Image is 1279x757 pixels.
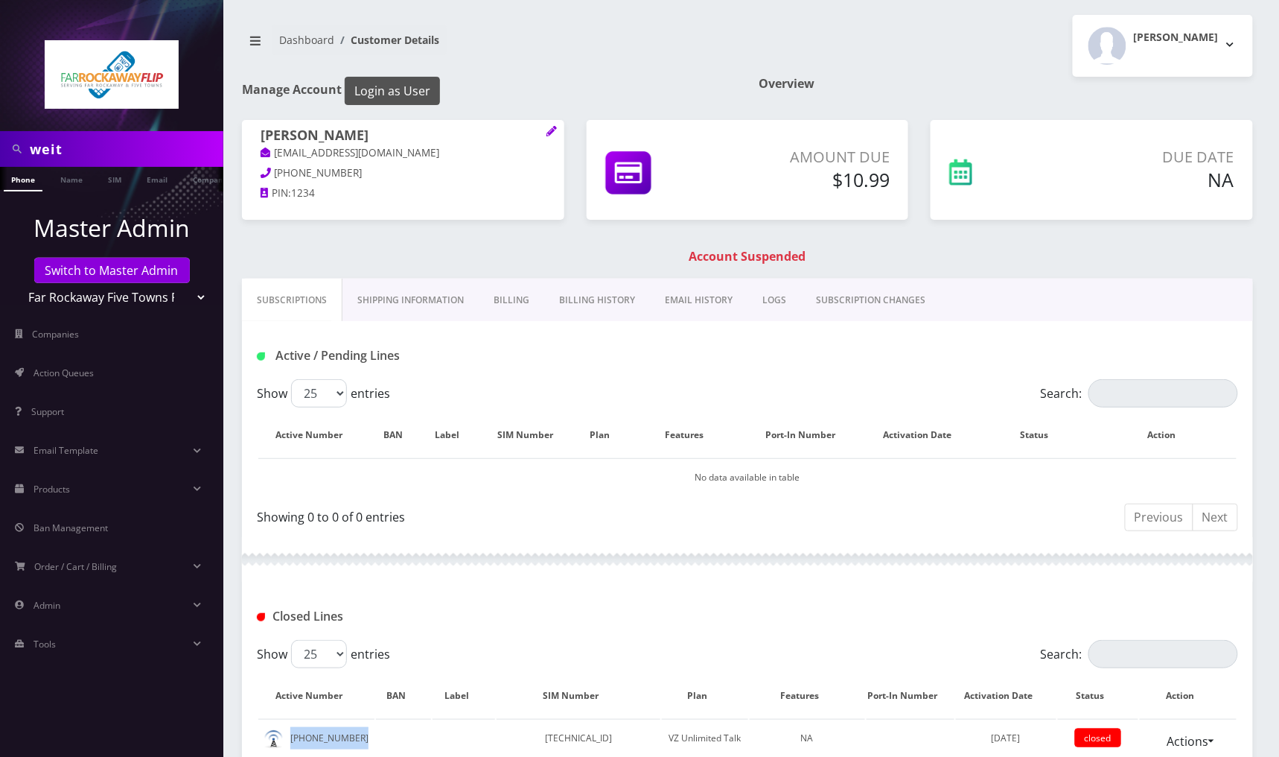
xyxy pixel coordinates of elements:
th: Label: activate to sort column ascending [427,414,482,457]
a: Login as User [342,81,440,98]
label: Search: [1041,379,1238,408]
h1: [PERSON_NAME] [261,127,546,145]
a: Company [185,167,235,190]
img: Far Rockaway Five Towns Flip [45,40,179,109]
span: Action Queues [34,367,94,379]
button: Login as User [345,77,440,105]
input: Search in Company [30,135,220,163]
label: Show entries [257,379,390,408]
input: Search: [1088,640,1238,668]
a: Billing History [544,279,650,322]
th: Port-In Number: activate to sort column ascending [867,674,954,718]
th: Port-In Number: activate to sort column ascending [751,414,866,457]
a: LOGS [747,279,801,322]
th: Action: activate to sort column ascending [1102,414,1237,457]
label: Show entries [257,640,390,668]
a: SUBSCRIPTION CHANGES [801,279,940,322]
span: Email Template [34,444,98,457]
a: Email [139,167,175,190]
th: Activation Date: activate to sort column ascending [956,674,1056,718]
li: Customer Details [334,32,439,48]
span: 1234 [291,186,315,200]
a: EMAIL HISTORY [650,279,747,322]
h5: NA [1052,168,1234,191]
select: Showentries [291,640,347,668]
img: Active / Pending Lines [257,352,265,361]
th: Active Number: activate to sort column descending [258,674,374,718]
th: Active Number: activate to sort column ascending [258,414,374,457]
th: Activation Date: activate to sort column ascending [867,414,983,457]
h1: Overview [759,77,1253,91]
a: Actions [1158,727,1219,756]
button: [PERSON_NAME] [1073,15,1253,77]
a: Name [53,167,90,190]
a: SIM [101,167,129,190]
span: Ban Management [34,522,108,534]
img: default.png [264,730,283,749]
h1: Closed Lines [257,609,569,624]
a: Phone [4,167,42,191]
h1: Manage Account [242,77,736,105]
th: Label: activate to sort column ascending [433,674,495,718]
a: Shipping Information [342,279,479,322]
nav: breadcrumb [242,25,736,67]
span: Support [31,405,64,418]
span: Tools [34,638,56,650]
a: Billing [479,279,544,322]
th: SIM Number: activate to sort column ascending [485,414,581,457]
th: Features: activate to sort column ascending [634,414,750,457]
a: PIN: [261,186,291,201]
a: Dashboard [279,33,334,47]
div: Showing 0 to 0 of 0 entries [257,502,736,526]
select: Showentries [291,379,347,408]
th: Plan: activate to sort column ascending [583,414,633,457]
span: Companies [33,328,80,341]
h2: [PERSON_NAME] [1134,31,1219,44]
span: [PHONE_NUMBER] [275,166,363,180]
a: Switch to Master Admin [34,258,190,283]
h1: Account Suspended [246,250,1249,264]
h1: Active / Pending Lines [257,349,569,363]
p: Due Date [1052,146,1234,168]
a: Previous [1125,504,1193,531]
th: Status: activate to sort column ascending [1058,674,1138,718]
span: [DATE] [992,732,1021,744]
p: Amount Due [733,146,890,168]
a: Subscriptions [242,279,342,322]
img: Closed Lines [257,613,265,621]
th: Features: activate to sort column ascending [750,674,866,718]
td: No data available in table [258,458,1237,496]
th: Status: activate to sort column ascending [984,414,1100,457]
th: BAN: activate to sort column ascending [376,414,426,457]
th: BAN: activate to sort column ascending [376,674,432,718]
th: SIM Number: activate to sort column ascending [497,674,660,718]
input: Search: [1088,379,1238,408]
span: Order / Cart / Billing [35,560,118,573]
label: Search: [1041,640,1238,668]
a: Next [1193,504,1238,531]
th: Action : activate to sort column ascending [1140,674,1237,718]
span: closed [1075,729,1121,747]
h5: $10.99 [733,168,890,191]
span: Products [34,483,70,495]
th: Plan: activate to sort column ascending [662,674,748,718]
span: Admin [34,599,60,612]
a: [EMAIL_ADDRESS][DOMAIN_NAME] [261,146,440,161]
